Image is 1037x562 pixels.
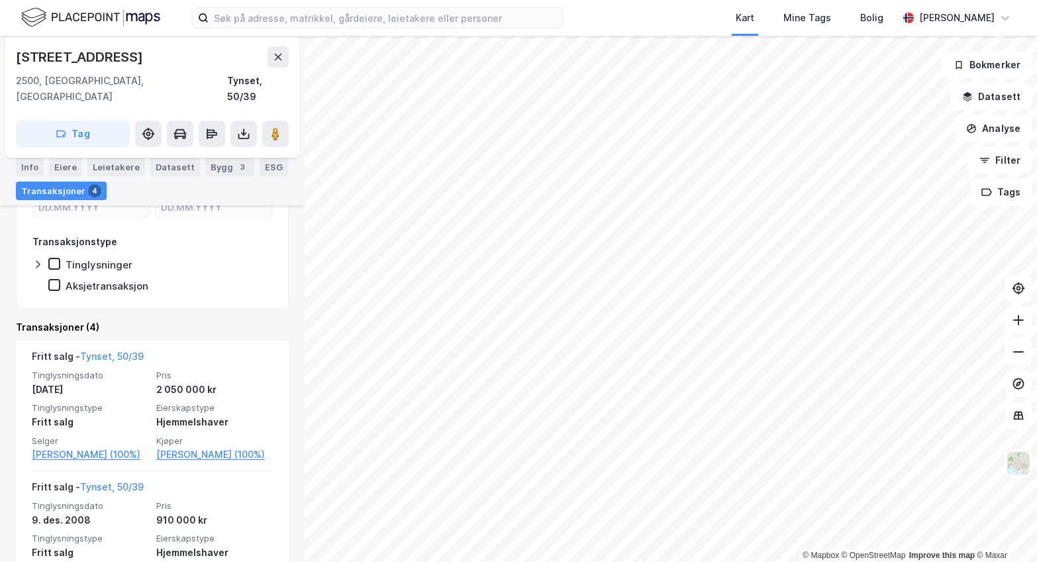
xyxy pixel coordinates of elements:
div: Kontrollprogram for chat [971,498,1037,562]
input: DD.MM.YYYY [156,197,272,217]
a: Improve this map [909,551,975,560]
a: OpenStreetMap [842,551,906,560]
div: Fritt salg [32,414,148,430]
button: Bokmerker [942,52,1032,78]
span: Eierskapstype [156,533,273,544]
button: Analyse [955,115,1032,142]
div: Fritt salg - [32,349,144,370]
button: Filter [968,147,1032,174]
div: 910 000 kr [156,512,273,528]
span: Pris [156,370,273,381]
div: Leietakere [87,158,145,176]
button: Tags [970,179,1032,205]
div: Info [16,158,44,176]
button: Tag [16,121,130,147]
div: Datasett [150,158,200,176]
input: Søk på adresse, matrikkel, gårdeiere, leietakere eller personer [209,8,562,28]
div: Bygg [205,158,254,176]
div: Kart [736,10,754,26]
div: 9. des. 2008 [32,512,148,528]
div: Hjemmelshaver [156,414,273,430]
button: Datasett [951,84,1032,110]
div: Bolig [860,10,883,26]
div: [PERSON_NAME] [919,10,995,26]
div: ESG [260,158,288,176]
span: Tinglysningstype [32,402,148,414]
iframe: Chat Widget [971,498,1037,562]
div: Transaksjoner (4) [16,319,289,335]
a: Tynset, 50/39 [80,351,144,362]
div: 2500, [GEOGRAPHIC_DATA], [GEOGRAPHIC_DATA] [16,73,227,105]
div: [STREET_ADDRESS] [16,46,146,68]
div: Mine Tags [783,10,831,26]
span: Selger [32,435,148,447]
span: Tinglysningstype [32,533,148,544]
div: 3 [236,160,249,174]
span: Tinglysningsdato [32,500,148,512]
div: Tynset, 50/39 [227,73,289,105]
div: Transaksjoner [16,182,107,200]
span: Kjøper [156,435,273,447]
div: 2 050 000 kr [156,382,273,398]
div: Hjemmelshaver [156,545,273,561]
span: Pris [156,500,273,512]
input: DD.MM.YYYY [33,197,149,217]
div: 4 [88,184,101,197]
a: [PERSON_NAME] (100%) [32,447,148,463]
img: logo.f888ab2527a4732fd821a326f86c7f29.svg [21,6,160,29]
span: Tinglysningsdato [32,370,148,381]
div: Fritt salg - [32,479,144,500]
div: Transaksjonstype [32,234,117,250]
div: Fritt salg [32,545,148,561]
a: Tynset, 50/39 [80,481,144,492]
img: Z [1006,451,1031,476]
a: [PERSON_NAME] (100%) [156,447,273,463]
span: Eierskapstype [156,402,273,414]
div: Eiere [49,158,82,176]
a: Mapbox [803,551,839,560]
div: Aksjetransaksjon [66,280,148,292]
div: Tinglysninger [66,258,132,271]
div: [DATE] [32,382,148,398]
